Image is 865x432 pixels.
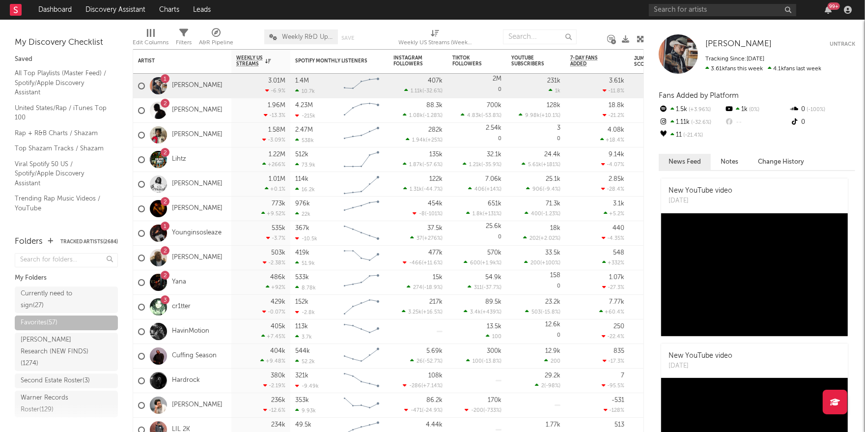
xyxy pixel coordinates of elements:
a: [PERSON_NAME] [172,401,223,409]
div: +266 % [262,161,285,168]
div: -3.7 % [266,235,285,241]
div: A&R Pipeline [199,37,233,49]
a: [PERSON_NAME] [172,180,223,188]
div: 73.7 [634,326,673,338]
svg: Chart title [339,344,384,369]
div: Spotify Monthly Listeners [295,58,369,64]
span: Weekly US Streams [236,55,263,67]
span: 1k [555,88,560,94]
div: 52.2k [295,358,315,365]
span: 1.21k [469,162,481,168]
div: 23.2k [545,299,560,305]
div: 7.06k [485,176,502,182]
a: Trending Rap Music Videos / YouTube [15,193,108,213]
div: 0 [790,116,855,129]
span: 202 [530,236,539,241]
div: 3.01M [268,78,285,84]
span: 400 [531,211,541,217]
span: 1.94k [412,138,426,143]
div: 114k [295,176,308,182]
div: 37.5k [427,225,443,231]
svg: Chart title [339,246,384,270]
button: 99+ [825,6,832,14]
div: 4.08k [608,127,624,133]
svg: Chart title [339,74,384,98]
div: -0.07 % [262,309,285,315]
div: Weekly US Streams (Weekly US Streams) [398,25,472,53]
div: 12.6k [545,321,560,328]
div: 158 [550,272,560,279]
div: ( ) [402,309,443,315]
span: +439 % [482,310,500,315]
span: -52.7 % [424,359,441,364]
a: Favorites(57) [15,316,118,330]
span: 1.31k [410,187,422,192]
span: +3.96 % [687,107,711,113]
svg: Chart title [339,221,384,246]
span: 600 [470,260,480,266]
span: +276 % [424,236,441,241]
span: Fans Added by Platform [659,92,739,99]
div: -28.4 % [601,186,624,192]
svg: Chart title [339,98,384,123]
div: 477k [428,250,443,256]
div: 152k [295,299,308,305]
span: 7-Day Fans Added [570,55,610,67]
a: Top Shazam Tracks / Shazam [15,143,108,154]
div: -215k [295,113,315,119]
div: 61.3 [634,252,673,264]
div: 773k [272,201,285,207]
div: -4.35 % [602,235,624,241]
div: Artist [138,58,212,64]
div: ( ) [466,210,502,217]
div: 9.14k [609,151,624,158]
div: 429k [271,299,285,305]
span: -44.7 % [423,187,441,192]
button: Untrack [830,39,855,49]
div: 16.2k [295,186,315,193]
div: 2.85k [609,176,624,182]
div: ( ) [403,112,443,118]
a: Lihtz [172,155,186,164]
div: 88.3k [426,102,443,109]
span: 503 [531,310,541,315]
span: -9.4 % [544,187,559,192]
div: ( ) [410,235,443,241]
div: ( ) [468,186,502,192]
a: Rap + R&B Charts / Shazam [15,128,108,139]
div: 570k [487,250,502,256]
div: 82.0 [634,301,673,313]
div: 77.5 [634,228,673,239]
div: -21.2 % [603,112,624,118]
div: 651k [488,201,502,207]
div: Saved [15,54,118,65]
div: 512k [295,151,308,158]
div: 2.47M [295,127,313,133]
div: 7.77k [609,299,624,305]
div: New YouTube video [669,351,732,361]
div: Filters [176,25,192,53]
div: +9.52 % [261,210,285,217]
div: 1.96M [268,102,285,109]
svg: Chart title [339,295,384,319]
div: 1.22M [269,151,285,158]
div: 0 [511,319,560,344]
span: -32.6 % [690,120,711,125]
div: 113k [295,323,308,330]
button: Tracked Artists(2684) [60,239,118,244]
input: Search... [503,29,577,44]
a: Cuffing Season [172,352,217,360]
div: ( ) [404,87,443,94]
div: -13.3 % [264,112,285,118]
span: -1.28 % [424,113,441,118]
span: +14 % [486,187,500,192]
span: -21.4 % [682,133,703,138]
span: -100 % [806,107,826,113]
a: [PERSON_NAME] [172,254,223,262]
div: 2.54k [486,125,502,131]
button: Save [341,35,354,41]
div: 1.5k [659,103,724,116]
span: -15.8 % [542,310,559,315]
span: 4.1k fans last week [705,66,821,72]
div: 11 [659,129,724,142]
